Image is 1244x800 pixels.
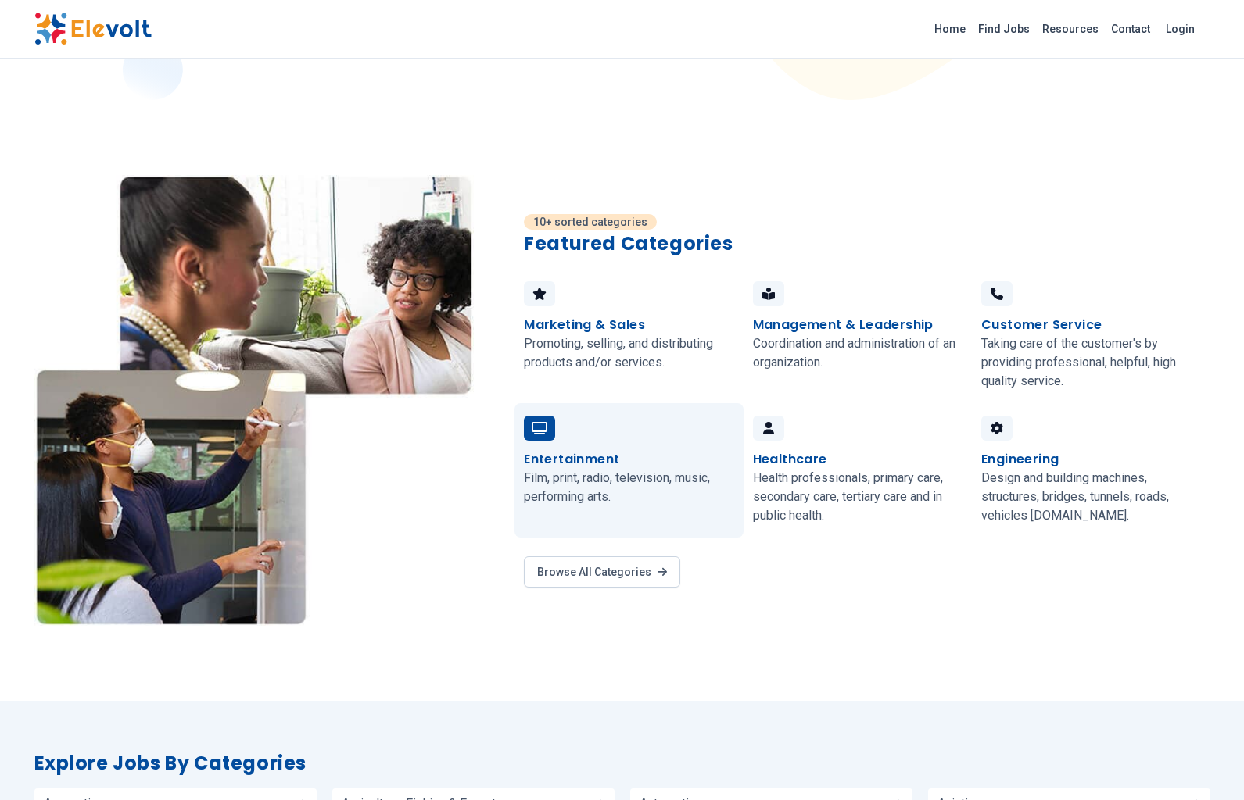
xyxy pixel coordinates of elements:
p: 10+ sorted categories [524,214,657,230]
img: Elevolt [34,12,152,45]
h2: Featured Categories [524,231,1210,256]
a: HealthcareHealth professionals, primary care, secondary care, tertiary care and in public health. [744,403,972,537]
a: Contact [1105,16,1156,41]
h4: Healthcare [753,450,827,469]
h4: Customer Service [981,316,1102,334]
p: Promoting, selling, and distributing products and/or services. [524,334,733,372]
p: Film, print, radio, television, music, performing arts. [524,469,733,506]
p: Coordination and administration of an organization. [753,334,963,372]
a: Management & LeadershipCoordination and administration of an organization. [744,269,972,403]
p: Taking care of the customer's by providing professional, helpful, high quality service. [981,334,1191,391]
h2: Explore Jobs By Categories [34,751,1210,776]
h4: Engineering [981,450,1059,469]
a: Resources [1036,16,1105,41]
a: Home [928,16,972,41]
p: Design and building machines, structures, bridges, tunnels, roads, vehicles [DOMAIN_NAME]. [981,469,1191,525]
a: EntertainmentFilm, print, radio, television, music, performing arts. [514,403,743,537]
a: Login [1156,13,1204,45]
a: Customer ServiceTaking care of the customer's by providing professional, helpful, high quality se... [972,269,1200,403]
p: Health professionals, primary care, secondary care, tertiary care and in public health. [753,469,963,525]
h4: Management & Leadership [753,316,934,334]
a: Marketing & SalesPromoting, selling, and distributing products and/or services. [514,269,743,403]
h4: Marketing & Sales [524,316,645,334]
a: Find Jobs [972,16,1036,41]
iframe: Chat Widget [1166,725,1244,800]
h4: Entertainment [524,450,619,469]
a: EngineeringDesign and building machines, structures, bridges, tunnels, roads, vehicles [DOMAIN_NA... [972,403,1200,537]
a: Browse All Categories [524,556,680,587]
img: Job categories on Elevolt [34,175,475,626]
